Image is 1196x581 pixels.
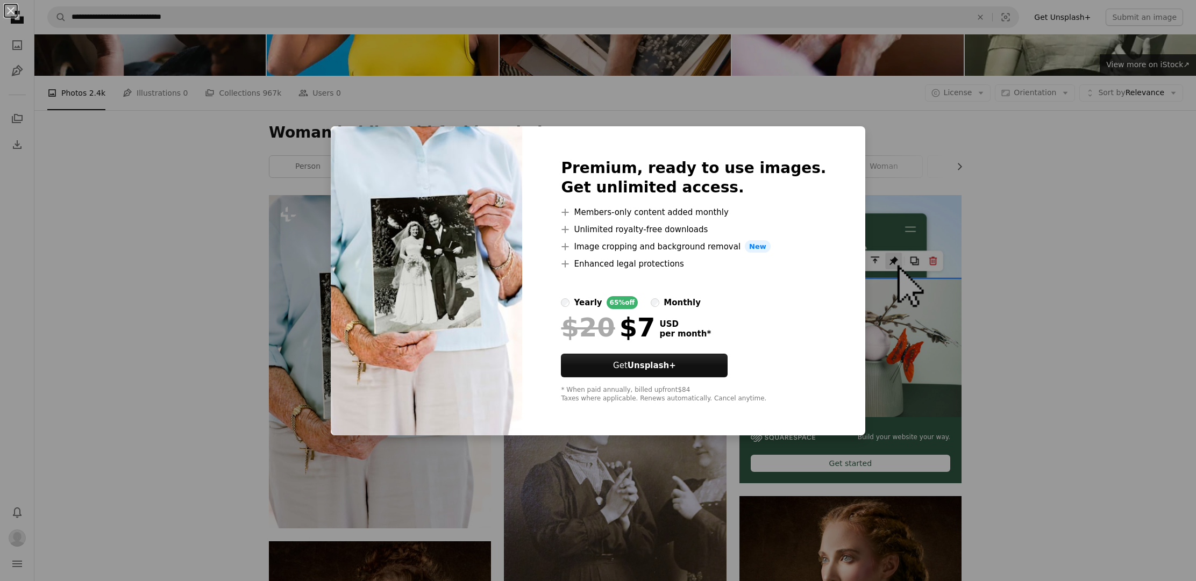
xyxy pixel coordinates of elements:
span: New [745,240,771,253]
div: 65% off [607,296,638,309]
div: monthly [664,296,701,309]
li: Members-only content added monthly [561,206,826,219]
span: USD [659,319,711,329]
input: yearly65%off [561,298,569,307]
span: $20 [561,313,615,341]
strong: Unsplash+ [628,361,676,370]
div: * When paid annually, billed upfront $84 Taxes where applicable. Renews automatically. Cancel any... [561,386,826,403]
li: Unlimited royalty-free downloads [561,223,826,236]
li: Enhanced legal protections [561,257,826,270]
span: per month * [659,329,711,339]
input: monthly [651,298,659,307]
img: premium_photo-1661893932938-518ed12cacf6 [331,126,522,436]
div: $7 [561,313,655,341]
a: GetUnsplash+ [561,354,728,377]
h2: Premium, ready to use images. Get unlimited access. [561,159,826,197]
div: yearly [574,296,602,309]
li: Image cropping and background removal [561,240,826,253]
